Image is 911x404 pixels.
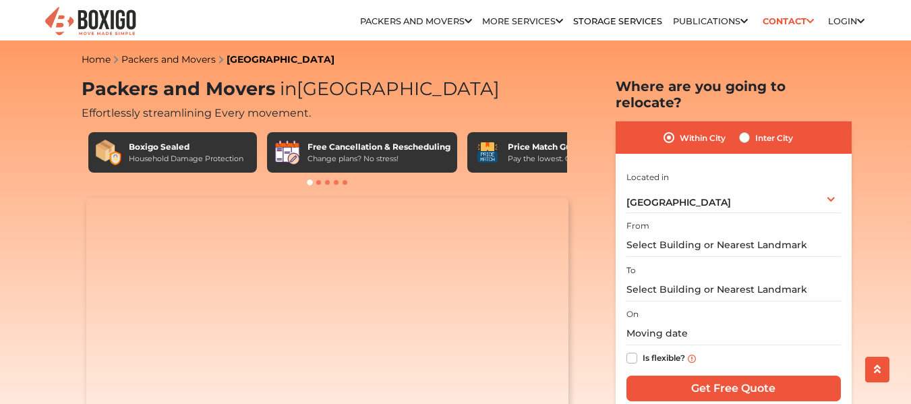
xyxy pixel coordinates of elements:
div: Change plans? No stress! [307,153,450,165]
span: Effortlessly streamlining Every movement. [82,107,311,119]
input: Select Building or Nearest Landmark [626,278,841,301]
a: Home [82,53,111,65]
span: in [280,78,297,100]
div: Household Damage Protection [129,153,243,165]
img: Boxigo Sealed [95,139,122,166]
a: Contact [758,11,818,32]
input: Select Building or Nearest Landmark [626,233,841,257]
a: Publications [673,16,748,26]
span: [GEOGRAPHIC_DATA] [626,196,731,208]
label: Located in [626,171,669,183]
div: Boxigo Sealed [129,141,243,153]
a: Storage Services [573,16,662,26]
img: info [688,355,696,363]
img: Free Cancellation & Rescheduling [274,139,301,166]
label: On [626,308,639,320]
div: Free Cancellation & Rescheduling [307,141,450,153]
label: Is flexible? [643,350,685,364]
img: Price Match Guarantee [474,139,501,166]
h1: Packers and Movers [82,78,574,100]
label: Inter City [755,129,793,146]
img: Boxigo [43,5,138,38]
input: Get Free Quote [626,376,841,401]
a: Packers and Movers [121,53,216,65]
a: Login [828,16,864,26]
input: Moving date [626,322,841,345]
span: [GEOGRAPHIC_DATA] [275,78,500,100]
a: [GEOGRAPHIC_DATA] [227,53,334,65]
div: Pay the lowest. Guaranteed! [508,153,610,165]
div: Price Match Guarantee [508,141,610,153]
label: Within City [680,129,726,146]
a: More services [482,16,563,26]
button: scroll up [865,357,889,382]
h2: Where are you going to relocate? [616,78,852,111]
a: Packers and Movers [360,16,472,26]
label: To [626,264,636,277]
label: From [626,220,649,232]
